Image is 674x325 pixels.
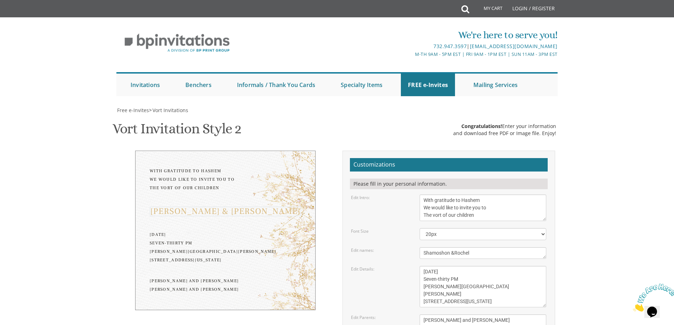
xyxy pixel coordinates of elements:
div: [PERSON_NAME] and [PERSON_NAME] [PERSON_NAME] and [PERSON_NAME] [150,277,301,294]
label: Font Size [351,228,369,234]
a: Specialty Items [334,74,390,96]
label: Edit names: [351,247,374,253]
a: My Cart [468,1,507,18]
span: Vort Invitations [152,107,188,114]
div: | [264,42,558,51]
h1: Vort Invitation Style 2 [113,121,241,142]
a: Mailing Services [466,74,525,96]
a: FREE e-Invites [401,74,455,96]
span: Congratulations! [461,123,502,129]
a: Informals / Thank You Cards [230,74,322,96]
h2: Customizations [350,158,548,172]
label: Edit Details: [351,266,374,272]
label: Edit Parents: [351,314,376,320]
textarea: [PERSON_NAME] & [PERSON_NAME] [420,247,546,259]
div: M-Th 9am - 5pm EST | Fri 9am - 1pm EST | Sun 11am - 3pm EST [264,51,558,58]
label: Edit Intro: [351,195,370,201]
span: > [149,107,188,114]
img: BP Invitation Loft [116,28,238,58]
div: Enter your information [453,123,556,130]
textarea: With gratitude to Hashem We would like to invite you to The vort of our children [420,195,546,221]
div: [DATE] Seven-thirty PM [PERSON_NAME][GEOGRAPHIC_DATA][PERSON_NAME] [STREET_ADDRESS][US_STATE] [150,231,301,265]
span: Free e-Invites [117,107,149,114]
div: We're here to serve you! [264,28,558,42]
a: Vort Invitations [152,107,188,114]
a: Invitations [123,74,167,96]
div: Please fill in your personal information. [350,179,548,189]
textarea: [DATE] Seven-thirty PM [PERSON_NAME][GEOGRAPHIC_DATA][PERSON_NAME] [STREET_ADDRESS][US_STATE] [420,266,546,307]
a: Free e-Invites [116,107,149,114]
a: [EMAIL_ADDRESS][DOMAIN_NAME] [470,43,558,50]
a: Benchers [178,74,219,96]
div: [PERSON_NAME] & [PERSON_NAME] [150,207,301,216]
a: 732.947.3597 [433,43,467,50]
img: Chat attention grabber [3,3,47,31]
iframe: chat widget [630,281,674,314]
div: With gratitude to Hashem We would like to invite you to The vort of our children [150,167,301,192]
div: and download free PDF or Image file. Enjoy! [453,130,556,137]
